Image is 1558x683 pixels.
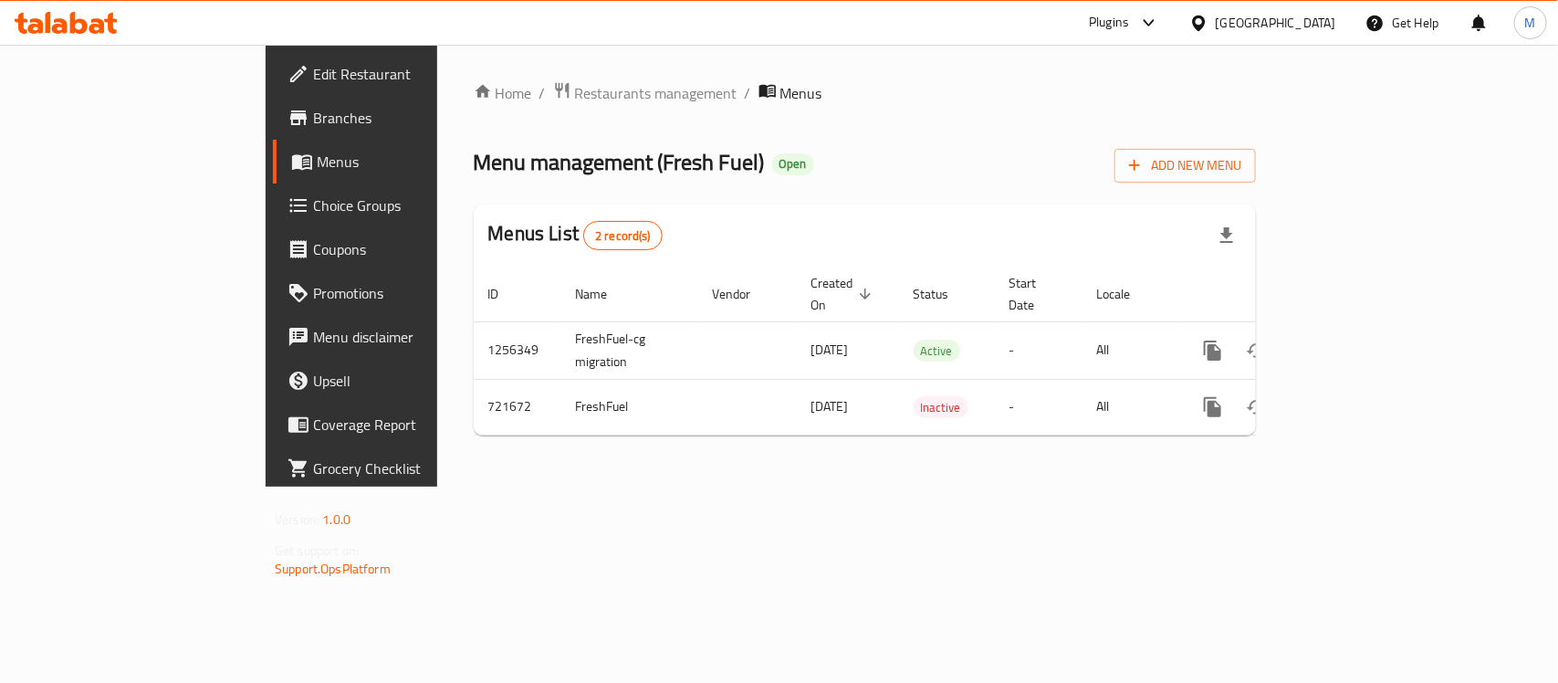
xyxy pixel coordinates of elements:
[313,326,511,348] span: Menu disclaimer
[1176,267,1381,322] th: Actions
[313,282,511,304] span: Promotions
[1009,272,1061,316] span: Start Date
[772,153,814,175] div: Open
[914,283,973,305] span: Status
[745,82,751,104] li: /
[317,151,511,173] span: Menus
[474,267,1381,436] table: enhanced table
[1114,149,1256,183] button: Add New Menu
[273,140,526,184] a: Menus
[539,82,546,104] li: /
[322,508,350,531] span: 1.0.0
[273,359,526,403] a: Upsell
[275,557,391,581] a: Support.OpsPlatform
[474,81,1256,105] nav: breadcrumb
[811,394,849,418] span: [DATE]
[914,341,960,362] span: Active
[474,142,765,183] span: Menu management ( Fresh Fuel )
[275,508,319,531] span: Version:
[584,227,662,245] span: 2 record(s)
[1191,385,1235,429] button: more
[1129,154,1241,177] span: Add New Menu
[561,321,698,379] td: FreshFuel-cg migration
[811,272,877,316] span: Created On
[273,52,526,96] a: Edit Restaurant
[1235,385,1279,429] button: Change Status
[575,82,737,104] span: Restaurants management
[313,370,511,392] span: Upsell
[313,414,511,436] span: Coverage Report
[1089,12,1129,34] div: Plugins
[780,82,822,104] span: Menus
[995,379,1082,435] td: -
[772,156,814,172] span: Open
[561,379,698,435] td: FreshFuel
[811,338,849,362] span: [DATE]
[273,184,526,227] a: Choice Groups
[1235,329,1279,373] button: Change Status
[576,283,632,305] span: Name
[313,194,511,216] span: Choice Groups
[713,283,775,305] span: Vendor
[273,315,526,359] a: Menu disclaimer
[273,447,526,490] a: Grocery Checklist
[273,227,526,271] a: Coupons
[273,271,526,315] a: Promotions
[1082,379,1176,435] td: All
[1216,13,1336,33] div: [GEOGRAPHIC_DATA]
[995,321,1082,379] td: -
[1082,321,1176,379] td: All
[313,238,511,260] span: Coupons
[313,457,511,479] span: Grocery Checklist
[488,220,663,250] h2: Menus List
[313,63,511,85] span: Edit Restaurant
[273,96,526,140] a: Branches
[583,221,663,250] div: Total records count
[275,539,359,562] span: Get support on:
[553,81,737,105] a: Restaurants management
[1525,13,1536,33] span: M
[914,397,968,418] span: Inactive
[1097,283,1155,305] span: Locale
[1191,329,1235,373] button: more
[313,107,511,129] span: Branches
[488,283,523,305] span: ID
[1205,214,1249,257] div: Export file
[273,403,526,447] a: Coverage Report
[914,396,968,418] div: Inactive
